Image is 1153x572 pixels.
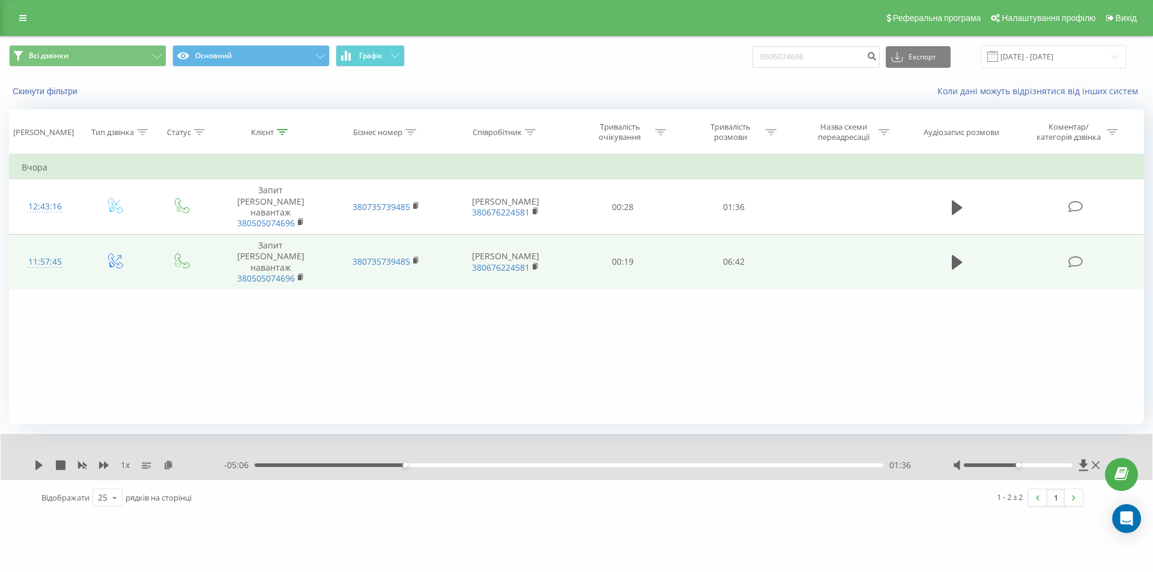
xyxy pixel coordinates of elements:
div: Співробітник [473,127,522,137]
div: Коментар/категорія дзвінка [1033,122,1104,142]
div: Тривалість очікування [588,122,652,142]
div: 12:43:16 [22,195,68,218]
td: [PERSON_NAME] [443,235,567,290]
a: 380676224581 [472,262,530,273]
td: 06:42 [678,235,788,290]
td: [PERSON_NAME] [443,179,567,235]
td: 01:36 [678,179,788,235]
div: Статус [167,127,191,137]
div: 1 - 2 з 2 [997,491,1023,503]
span: Відображати [41,492,89,503]
div: Open Intercom Messenger [1112,504,1141,533]
span: рядків на сторінці [126,492,192,503]
div: Клієнт [251,127,274,137]
div: 25 [98,492,107,504]
a: 380735739485 [353,256,410,267]
a: Коли дані можуть відрізнятися вiд інших систем [937,85,1144,97]
div: Назва схеми переадресації [811,122,876,142]
a: 1 [1047,489,1065,506]
a: 380735739485 [353,201,410,212]
span: Вихід [1116,13,1137,23]
div: 11:57:45 [22,250,68,274]
button: Експорт [886,46,951,68]
td: Вчора [10,155,1144,179]
a: 380505074696 [237,272,295,284]
span: 01:36 [889,459,911,471]
div: Тривалість розмови [698,122,763,142]
button: Графік [336,45,405,67]
div: Аудіозапис розмови [924,127,999,137]
div: Бізнес номер [353,127,402,137]
span: - 05:06 [224,459,255,471]
td: 00:19 [567,235,678,290]
input: Пошук за номером [752,46,880,68]
td: Запит [PERSON_NAME] навантаж [213,179,328,235]
a: 380505074696 [237,217,295,229]
div: [PERSON_NAME] [13,127,74,137]
td: Запит [PERSON_NAME] навантаж [213,235,328,290]
a: 380676224581 [472,206,530,218]
span: 1 x [121,459,130,471]
div: Accessibility label [1015,463,1020,468]
td: 00:28 [567,179,678,235]
span: Графік [359,52,383,60]
div: Тип дзвінка [91,127,134,137]
button: Всі дзвінки [9,45,166,67]
button: Основний [172,45,330,67]
button: Скинути фільтри [9,86,83,97]
span: Всі дзвінки [29,51,68,61]
span: Реферальна програма [893,13,981,23]
span: Налаштування профілю [1002,13,1095,23]
div: Accessibility label [403,463,408,468]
